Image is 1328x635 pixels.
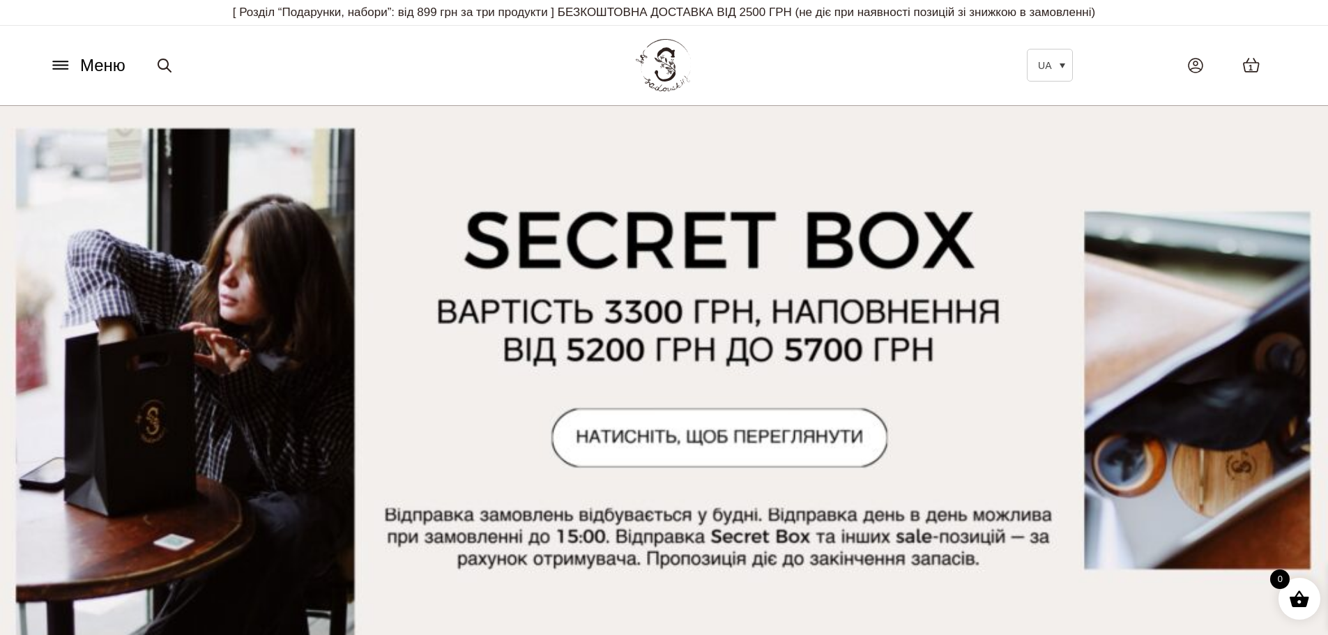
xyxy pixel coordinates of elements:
[636,39,692,91] img: BY SADOVSKIY
[1270,569,1290,589] span: 0
[1228,43,1274,87] a: 1
[1027,49,1073,82] a: UA
[45,52,130,79] button: Меню
[1038,60,1051,71] span: UA
[80,53,125,78] span: Меню
[1249,62,1253,74] span: 1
